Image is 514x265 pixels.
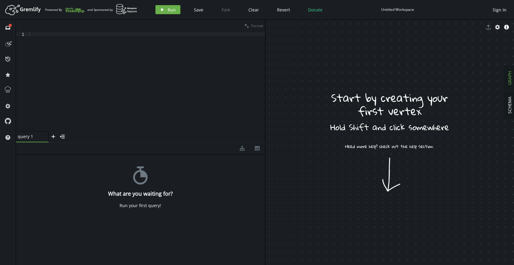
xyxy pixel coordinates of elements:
[251,23,263,28] span: Format
[168,7,176,13] span: Run
[116,4,137,14] img: AWS Neptune
[493,7,506,13] span: Sign In
[273,5,294,14] button: Revert
[155,5,180,14] button: Run
[507,96,512,114] span: SCHEMA
[381,7,414,12] div: Untitled Workspace
[108,191,173,197] h4: What are you waiting for?
[217,5,235,14] button: Fork
[120,203,161,208] div: Run your first query!
[16,32,28,36] div: 1
[194,7,203,13] span: Save
[242,20,265,32] button: Format
[308,7,322,13] span: Donate
[222,7,230,13] span: Fork
[507,71,512,85] span: GRAPH
[18,134,42,139] span: query 1
[87,4,137,15] div: and Sponsored by
[248,7,259,13] span: Clear
[490,5,509,14] button: Sign In
[277,7,290,13] span: Revert
[45,5,84,15] div: Powered By
[189,5,208,14] button: Save
[304,5,327,14] button: Donate
[244,5,263,14] button: Clear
